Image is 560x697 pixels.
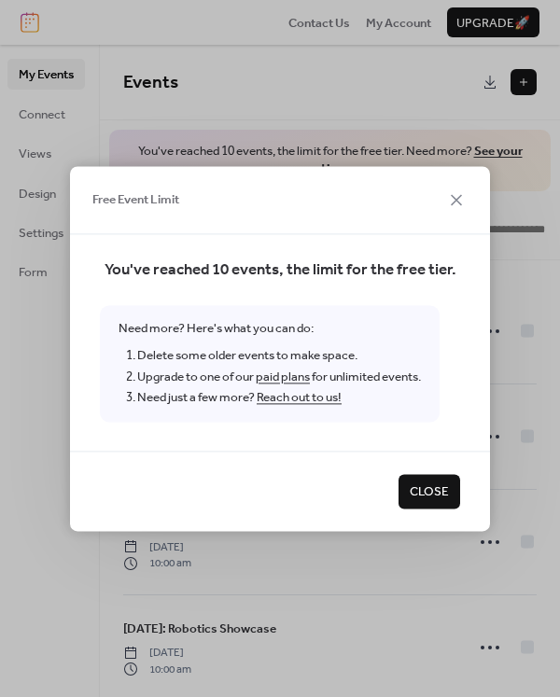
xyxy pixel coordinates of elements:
span: Free Event Limit [92,191,179,210]
a: paid plans [256,365,310,389]
li: Upgrade to one of our for unlimited events. [137,367,421,387]
button: Close [399,475,460,509]
a: Reach out to us! [257,385,342,410]
span: Need more? Here's what you can do: [100,305,440,423]
li: Delete some older events to make space. [137,345,421,366]
li: Need just a few more? [137,387,421,408]
span: Close [410,483,449,502]
span: You've reached 10 events, the limit for the free tier. [100,258,460,283]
